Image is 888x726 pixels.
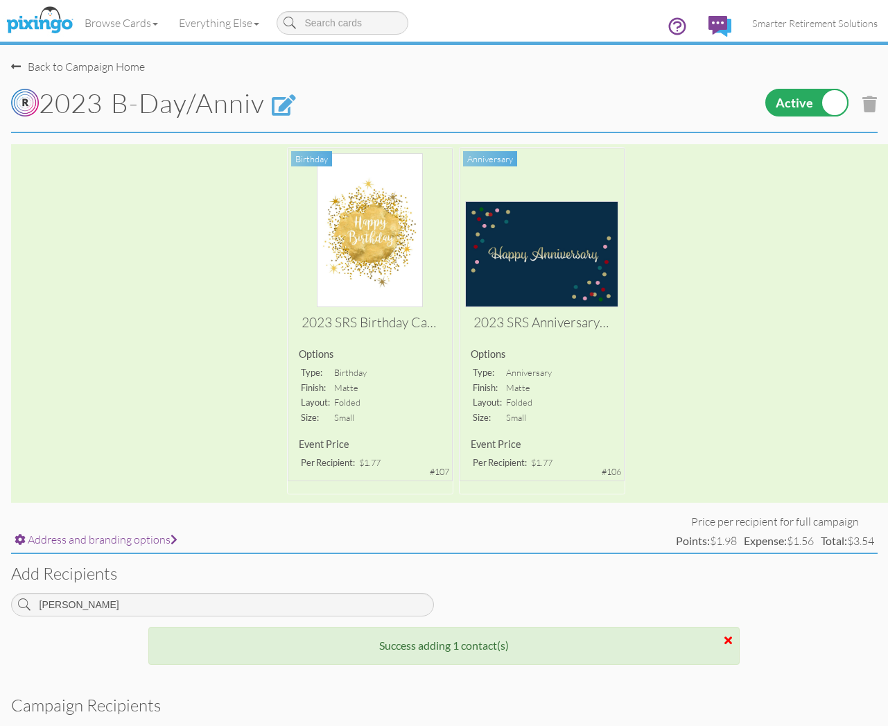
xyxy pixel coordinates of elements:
[742,6,888,41] a: Smarter Retirement Solutions
[708,16,731,37] img: comments.svg
[887,725,888,726] iframe: Chat
[752,17,878,29] span: Smarter Retirement Solutions
[11,696,878,714] h3: Campaign recipients
[11,59,145,75] div: Back to Campaign Home
[821,534,847,547] strong: Total:
[744,534,787,547] strong: Expense:
[379,639,509,652] strong: Success adding 1 contact(s)
[28,533,177,546] span: Address and branding options
[168,6,270,40] a: Everything Else
[11,593,434,616] input: Search contact and group names
[277,11,408,35] input: Search cards
[11,89,39,116] img: Rippll_circleswR.png
[11,564,878,582] h3: Add recipients
[11,89,582,118] h1: 2023 B-day/Anniv
[817,530,878,553] td: $3.54
[740,530,817,553] td: $1.56
[672,530,740,553] td: $1.98
[676,534,710,547] strong: Points:
[74,6,168,40] a: Browse Cards
[3,3,76,38] img: pixingo logo
[11,45,878,75] nav-back: Campaign Home
[672,514,878,530] td: Price per recipient for full campaign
